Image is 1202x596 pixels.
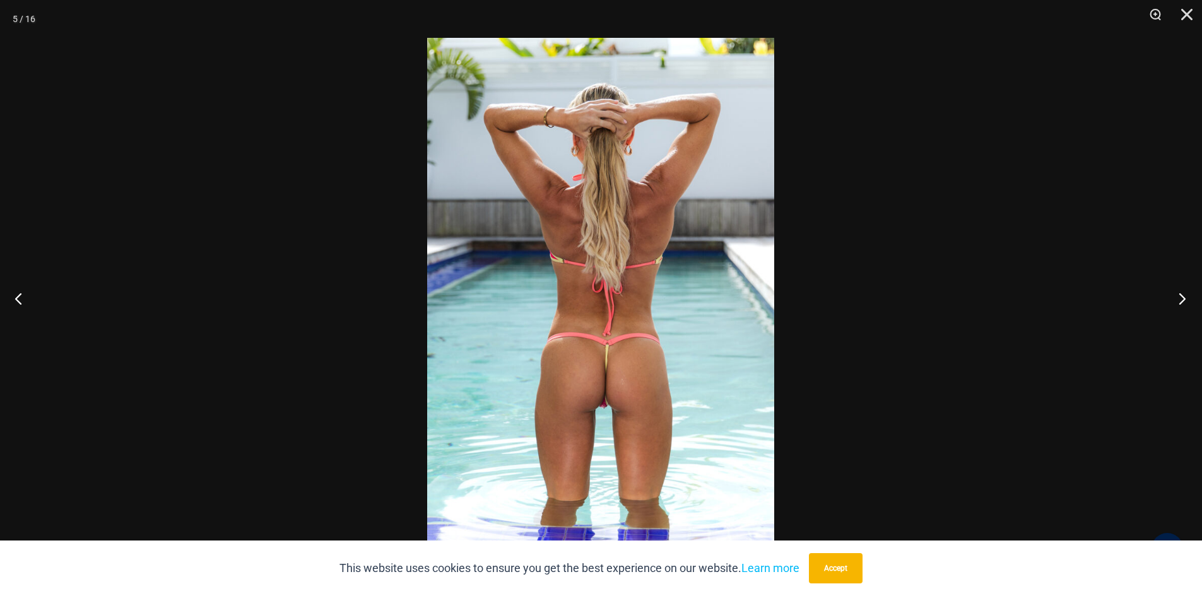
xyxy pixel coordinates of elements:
p: This website uses cookies to ensure you get the best experience on our website. [339,559,799,578]
button: Accept [809,553,863,583]
div: 5 / 16 [13,9,35,28]
img: Bubble Mesh Highlight Pink 323 Top 421 Micro 03 [427,38,774,558]
a: Learn more [741,561,799,575]
button: Next [1155,267,1202,330]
